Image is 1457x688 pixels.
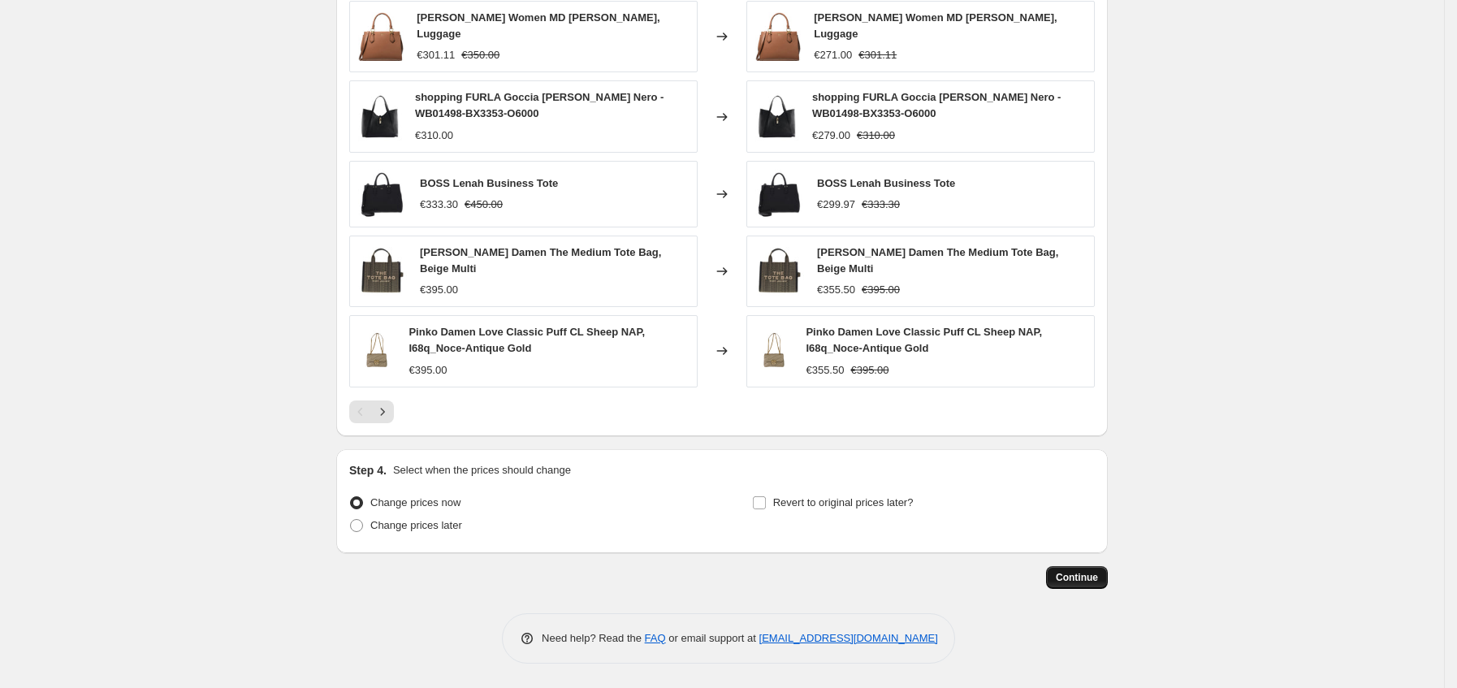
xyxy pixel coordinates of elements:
img: 61wnKmBcy0L_80x.jpg [358,327,396,375]
div: €279.00 [812,128,850,144]
span: Change prices now [370,496,460,508]
span: [PERSON_NAME] Damen The Medium Tote Bag, Beige Multi [420,246,661,275]
div: €299.97 [817,197,855,213]
span: BOSS Lenah Business Tote [817,177,955,189]
button: Continue [1046,566,1108,589]
div: €310.00 [415,128,453,144]
div: €333.30 [420,197,458,213]
a: [EMAIL_ADDRESS][DOMAIN_NAME] [759,632,938,644]
div: €271.00 [814,47,852,63]
img: 81ridHHJ1oL_80x.jpg [755,12,801,61]
div: €355.50 [817,282,855,298]
strike: €395.00 [850,362,888,379]
h2: Step 4. [349,462,387,478]
span: or email support at [666,632,759,644]
div: €395.00 [420,282,458,298]
div: €301.11 [417,47,455,63]
span: shopping FURLA Goccia [PERSON_NAME] Nero - WB01498-BX3353-O6000 [415,91,664,119]
span: Pinko Damen Love Classic Puff CL Sheep NAP, I68q_Noce-Antique Gold [409,326,645,354]
strike: €450.00 [465,197,503,213]
strike: €310.00 [857,128,895,144]
img: 91lplE8gElL_80x.jpg [358,247,407,296]
button: Next [371,400,394,423]
span: Continue [1056,571,1098,584]
span: BOSS Lenah Business Tote [420,177,558,189]
strike: €333.30 [862,197,900,213]
img: 61wnKmBcy0L_80x.jpg [755,327,793,375]
span: [PERSON_NAME] Damen The Medium Tote Bag, Beige Multi [817,246,1058,275]
a: FAQ [645,632,666,644]
div: €395.00 [409,362,447,379]
strike: €350.00 [461,47,499,63]
img: 81ridHHJ1oL_80x.jpg [358,12,404,61]
span: Change prices later [370,519,462,531]
div: €355.50 [806,362,844,379]
nav: Pagination [349,400,394,423]
span: [PERSON_NAME] Women MD [PERSON_NAME], Luggage [417,11,660,40]
strike: €301.11 [858,47,897,63]
img: 61GRLQyG98L_80x.jpg [755,170,804,219]
strike: €395.00 [862,282,900,298]
img: 91lplE8gElL_80x.jpg [755,247,804,296]
p: Select when the prices should change [393,462,571,478]
span: Need help? Read the [542,632,645,644]
span: [PERSON_NAME] Women MD [PERSON_NAME], Luggage [814,11,1057,40]
span: Pinko Damen Love Classic Puff CL Sheep NAP, I68q_Noce-Antique Gold [806,326,1042,354]
img: 71LV1KW0yNL_80x.jpg [358,93,402,141]
img: 61GRLQyG98L_80x.jpg [358,170,407,219]
span: shopping FURLA Goccia [PERSON_NAME] Nero - WB01498-BX3353-O6000 [812,91,1061,119]
span: Revert to original prices later? [773,496,914,508]
img: 71LV1KW0yNL_80x.jpg [755,93,799,141]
